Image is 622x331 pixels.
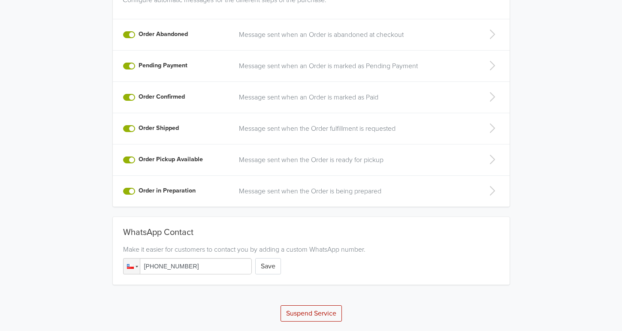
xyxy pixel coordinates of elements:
a: Message sent when the Order fulfillment is requested [239,123,469,134]
button: Save [255,258,281,274]
a: Message sent when the Order is being prepared [239,186,469,196]
a: Message sent when an Order is marked as Paid [239,92,469,102]
a: Message sent when an Order is abandoned at checkout [239,30,469,40]
label: Order Shipped [139,123,179,133]
button: Suspend Service [281,305,342,322]
label: Order Confirmed [139,92,185,102]
div: Chile: + 56 [124,259,140,274]
div: WhatsApp Contact [123,227,499,241]
label: Order Abandoned [139,30,188,39]
a: Message sent when the Order is ready for pickup [239,155,469,165]
label: Order in Preparation [139,186,196,196]
input: 1 (702) 123-4567 [123,258,252,274]
label: Order Pickup Available [139,155,203,164]
a: Message sent when an Order is marked as Pending Payment [239,61,469,71]
label: Pending Payment [139,61,187,70]
div: Make it easier for customers to contact you by adding a custom WhatsApp number. [123,244,499,255]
